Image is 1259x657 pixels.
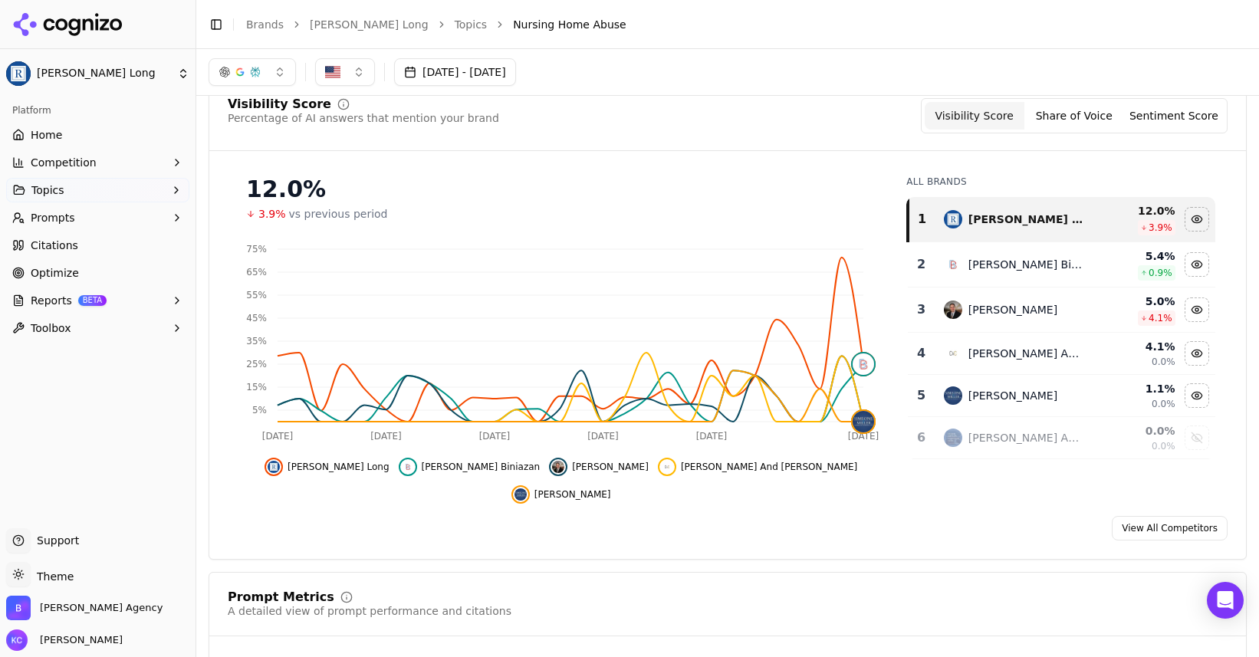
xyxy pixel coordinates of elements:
span: Prompts [31,210,75,225]
span: [PERSON_NAME] And [PERSON_NAME] [681,461,857,473]
tr: 2breit biniazan[PERSON_NAME] Biniazan5.4%0.9%Hide breit biniazan data [908,242,1215,287]
img: cohen and cohen [944,344,962,363]
span: [PERSON_NAME] Biniazan [422,461,541,473]
tspan: [DATE] [848,431,879,442]
nav: breadcrumb [246,17,1216,32]
button: Share of Voice [1024,102,1124,130]
div: [PERSON_NAME] [968,302,1057,317]
button: Prompts [6,205,189,230]
div: All Brands [906,176,1215,188]
tspan: 35% [246,336,267,347]
span: Competition [31,155,97,170]
span: [PERSON_NAME] [534,488,611,501]
div: 2 [914,255,929,274]
a: [PERSON_NAME] Long [310,17,429,32]
div: 5.0 % [1096,294,1175,309]
tspan: 15% [246,382,267,393]
img: price benowitz [944,301,962,319]
div: 0.0 % [1096,423,1175,439]
div: 4 [914,344,929,363]
img: regan zambri long [268,461,280,473]
span: 4.1 % [1149,312,1172,324]
div: [PERSON_NAME] Long [968,212,1084,227]
span: [PERSON_NAME] [572,461,649,473]
tr: 5simeone miller[PERSON_NAME]1.1%0.0%Hide simeone miller data [908,375,1215,417]
span: Reports [31,293,72,308]
a: View All Competitors [1112,516,1228,540]
button: Open organization switcher [6,596,163,620]
button: Hide regan zambri long data [1185,207,1209,232]
span: [PERSON_NAME] Long [37,67,171,80]
span: Topics [31,182,64,198]
img: breit biniazan [853,353,874,375]
div: Platform [6,98,189,123]
button: Hide breit biniazan data [1185,252,1209,277]
span: Theme [31,570,74,583]
div: 4.1 % [1096,339,1175,354]
span: Citations [31,238,78,253]
tspan: 75% [246,244,267,255]
button: Toolbox [6,316,189,340]
div: Percentage of AI answers that mention your brand [228,110,499,126]
img: Kristine Cunningham [6,629,28,651]
button: Open user button [6,629,123,651]
button: Sentiment Score [1124,102,1224,130]
button: Hide simeone miller data [511,485,611,504]
span: 0.0% [1152,356,1175,368]
div: A detailed view of prompt performance and citations [228,603,511,619]
button: Hide cohen and cohen data [1185,341,1209,366]
div: 1 [915,210,929,228]
button: Hide price benowitz data [549,458,649,476]
span: 0.9 % [1149,267,1172,279]
img: simeone miller [514,488,527,501]
img: simeone miller [944,386,962,405]
div: 5.4 % [1096,248,1175,264]
img: price benowitz [552,461,564,473]
span: 0.0% [1152,398,1175,410]
a: Home [6,123,189,147]
tspan: 25% [246,359,267,370]
tspan: 55% [246,290,267,301]
a: Brands [246,18,284,31]
div: Open Intercom Messenger [1207,582,1244,619]
div: Data table [906,197,1215,459]
div: 6 [914,429,929,447]
div: [PERSON_NAME] And [PERSON_NAME] [968,430,1084,445]
tr: 4cohen and cohen[PERSON_NAME] And [PERSON_NAME]4.1%0.0%Hide cohen and cohen data [908,333,1215,375]
tspan: [DATE] [587,431,619,442]
button: Hide regan zambri long data [265,458,390,476]
span: [PERSON_NAME] [34,633,123,647]
img: Bob Agency [6,596,31,620]
span: BETA [78,295,107,306]
button: Hide breit biniazan data [399,458,541,476]
img: cohen and cohen [661,461,673,473]
img: chaikin and sherman [944,429,962,447]
span: Optimize [31,265,79,281]
a: Citations [6,233,189,258]
button: Hide cohen and cohen data [658,458,857,476]
span: Support [31,533,79,548]
button: Topics [6,178,189,202]
div: 12.0 % [1096,203,1175,218]
tspan: [DATE] [370,431,402,442]
div: 5 [914,386,929,405]
div: Prompt Metrics [228,591,334,603]
tr: 3price benowitz[PERSON_NAME]5.0%4.1%Hide price benowitz data [908,287,1215,333]
tr: 6chaikin and sherman[PERSON_NAME] And [PERSON_NAME]0.0%0.0%Show chaikin and sherman data [908,417,1215,459]
button: [DATE] - [DATE] [394,58,516,86]
img: simeone miller [853,411,874,432]
span: Home [31,127,62,143]
div: 3 [914,301,929,319]
tspan: [DATE] [696,431,728,442]
button: Show chaikin and sherman data [1185,425,1209,450]
tspan: 65% [246,267,267,278]
button: Hide simeone miller data [1185,383,1209,408]
div: [PERSON_NAME] [968,388,1057,403]
span: Nursing Home Abuse [513,17,626,32]
button: Visibility Score [925,102,1024,130]
img: United States [325,64,340,80]
div: 12.0% [246,176,876,203]
a: Optimize [6,261,189,285]
tr: 1regan zambri long[PERSON_NAME] Long12.0%3.9%Hide regan zambri long data [908,197,1215,242]
tspan: [DATE] [262,431,294,442]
